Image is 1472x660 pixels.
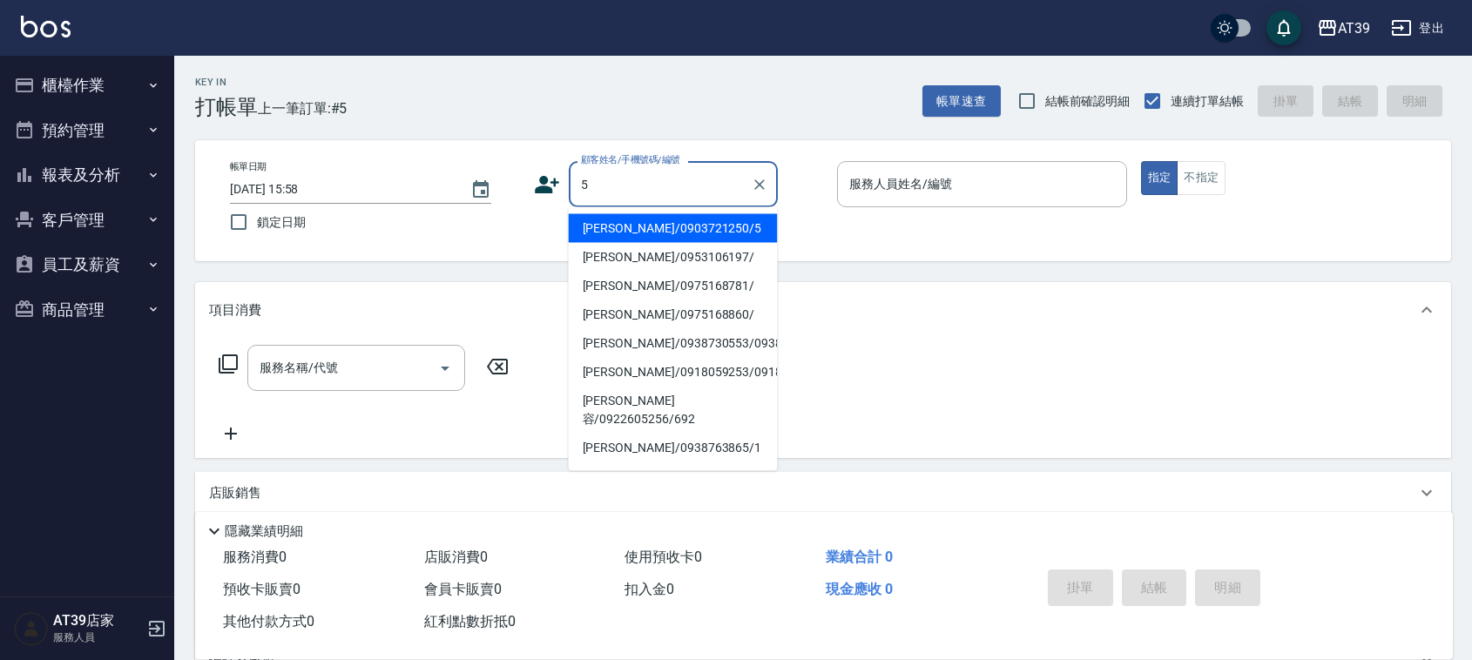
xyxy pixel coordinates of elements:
label: 顧客姓名/手機號碼/編號 [581,153,680,166]
span: 紅利點數折抵 0 [424,613,516,630]
img: Logo [21,16,71,37]
span: 連續打單結帳 [1171,92,1244,111]
span: 業績合計 0 [826,549,893,565]
span: 會員卡販賣 0 [424,581,502,597]
span: 現金應收 0 [826,581,893,597]
button: 櫃檯作業 [7,63,167,108]
li: [PERSON_NAME]容/0922605256/692 [569,387,778,434]
label: 帳單日期 [230,160,267,173]
button: save [1266,10,1301,45]
h5: AT39店家 [53,612,142,630]
div: 店販銷售 [195,472,1451,514]
h2: Key In [195,77,258,88]
span: 店販消費 0 [424,549,488,565]
li: [PERSON_NAME]/0989095966/0989095966 [569,462,778,491]
li: [PERSON_NAME]/0938730553/0938730553 [569,329,778,358]
span: 結帳前確認明細 [1045,92,1131,111]
span: 上一筆訂單:#5 [258,98,348,119]
p: 項目消費 [209,301,261,320]
input: YYYY/MM/DD hh:mm [230,175,453,204]
p: 店販銷售 [209,484,261,502]
span: 其他付款方式 0 [223,613,314,630]
button: 商品管理 [7,287,167,333]
button: Clear [747,172,772,197]
li: [PERSON_NAME]/0975168860/ [569,300,778,329]
button: 指定 [1141,161,1178,195]
img: Person [14,611,49,646]
button: AT39 [1310,10,1377,46]
li: [PERSON_NAME]/0918059253/0918059253 [569,358,778,387]
div: 項目消費 [195,282,1451,338]
p: 服務人員 [53,630,142,645]
button: 員工及薪資 [7,242,167,287]
button: 帳單速查 [922,85,1001,118]
span: 使用預收卡 0 [625,549,702,565]
span: 預收卡販賣 0 [223,581,300,597]
span: 鎖定日期 [257,213,306,232]
li: [PERSON_NAME]/0938763865/1 [569,434,778,462]
span: 扣入金 0 [625,581,674,597]
button: Open [431,354,459,382]
li: [PERSON_NAME]/0903721250/5 [569,214,778,243]
button: 預約管理 [7,108,167,153]
h3: 打帳單 [195,95,258,119]
button: 不指定 [1177,161,1226,195]
button: 客戶管理 [7,198,167,243]
div: AT39 [1338,17,1370,39]
button: 報表及分析 [7,152,167,198]
p: 隱藏業績明細 [225,522,303,541]
span: 服務消費 0 [223,549,287,565]
li: [PERSON_NAME]/0953106197/ [569,243,778,272]
button: Choose date, selected date is 2025-09-26 [460,169,502,211]
button: 登出 [1384,12,1451,44]
li: [PERSON_NAME]/0975168781/ [569,272,778,300]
